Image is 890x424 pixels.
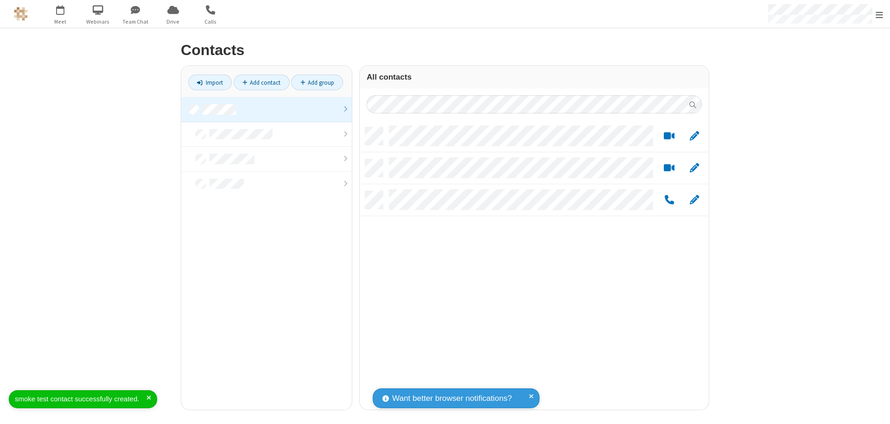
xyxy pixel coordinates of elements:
span: Want better browser notifications? [392,393,512,405]
button: Call by phone [660,194,678,206]
span: Team Chat [118,18,153,26]
a: Add group [291,75,343,90]
button: Edit [685,131,703,142]
img: QA Selenium DO NOT DELETE OR CHANGE [14,7,28,21]
h3: All contacts [367,73,702,81]
a: Add contact [234,75,290,90]
span: Drive [156,18,191,26]
a: Import [188,75,232,90]
span: Webinars [81,18,115,26]
div: smoke test contact successfully created. [15,394,146,405]
button: Edit [685,162,703,174]
button: Start a video meeting [660,162,678,174]
button: Start a video meeting [660,131,678,142]
button: Edit [685,194,703,206]
div: grid [360,120,709,410]
h2: Contacts [181,42,709,58]
span: Meet [43,18,78,26]
span: Calls [193,18,228,26]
